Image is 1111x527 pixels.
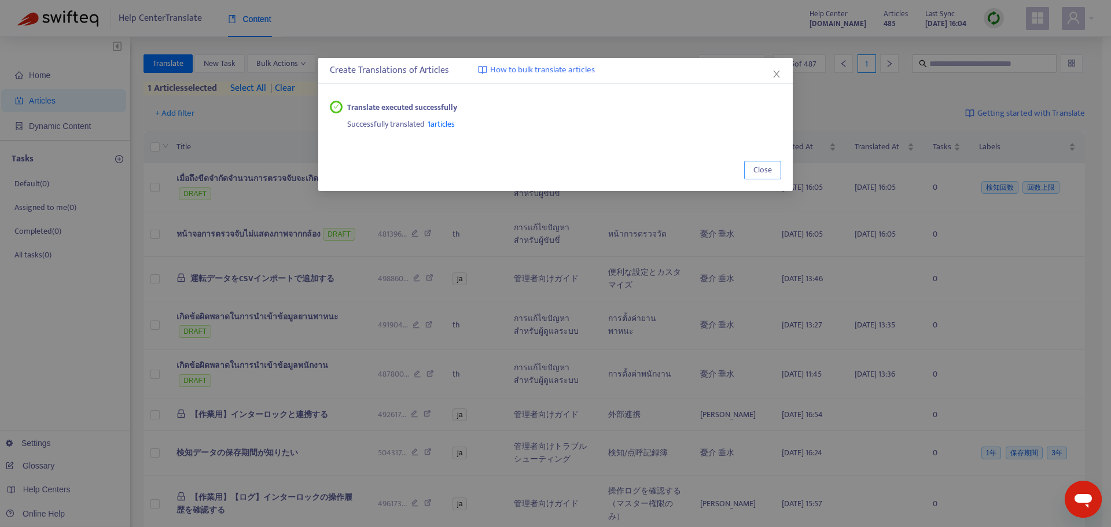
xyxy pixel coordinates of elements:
img: image-link [478,65,487,75]
span: Close [753,164,772,176]
button: Close [744,161,781,179]
div: Create Translations of Articles [330,64,781,78]
span: How to bulk translate articles [490,64,595,77]
strong: Translate executed successfully [347,101,457,114]
a: How to bulk translate articles [478,64,595,77]
div: Successfully translated [347,114,781,131]
button: Close [770,68,783,80]
span: 1 articles [428,117,455,131]
span: check [333,104,340,110]
span: close [772,69,781,79]
iframe: メッセージングウィンドウを開くボタン [1065,481,1102,518]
